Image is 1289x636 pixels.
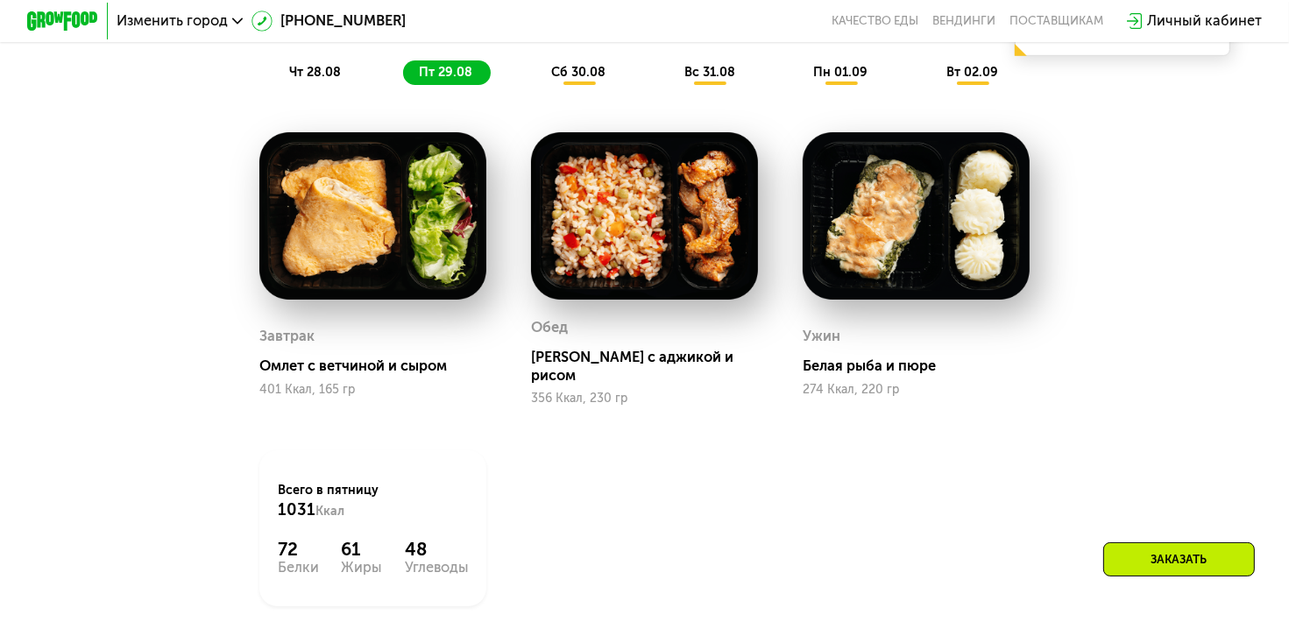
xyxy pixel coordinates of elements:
[803,323,840,350] div: Ужин
[1147,11,1262,32] div: Личный кабинет
[251,11,406,32] a: [PHONE_NUMBER]
[259,357,500,375] div: Омлет с ветчиной и сыром
[315,504,344,519] span: Ккал
[259,383,486,397] div: 401 Ккал, 165 гр
[341,539,382,561] div: 61
[117,14,228,28] span: Изменить город
[405,539,469,561] div: 48
[946,65,998,80] span: вт 02.09
[278,539,319,561] div: 72
[420,65,473,80] span: пт 29.08
[551,65,606,80] span: сб 30.08
[684,65,735,80] span: вс 31.08
[278,482,469,521] div: Всего в пятницу
[405,561,469,575] div: Углеводы
[832,14,918,28] a: Качество еды
[803,357,1044,375] div: Белая рыба и пюре
[1009,14,1103,28] div: поставщикам
[341,561,382,575] div: Жиры
[259,323,315,350] div: Завтрак
[289,65,341,80] span: чт 28.08
[932,14,995,28] a: Вендинги
[278,500,315,519] span: 1031
[531,349,772,385] div: [PERSON_NAME] с аджикой и рисом
[531,392,758,406] div: 356 Ккал, 230 гр
[278,561,319,575] div: Белки
[813,65,868,80] span: пн 01.09
[803,383,1030,397] div: 274 Ккал, 220 гр
[531,314,568,342] div: Обед
[1103,542,1255,576] div: Заказать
